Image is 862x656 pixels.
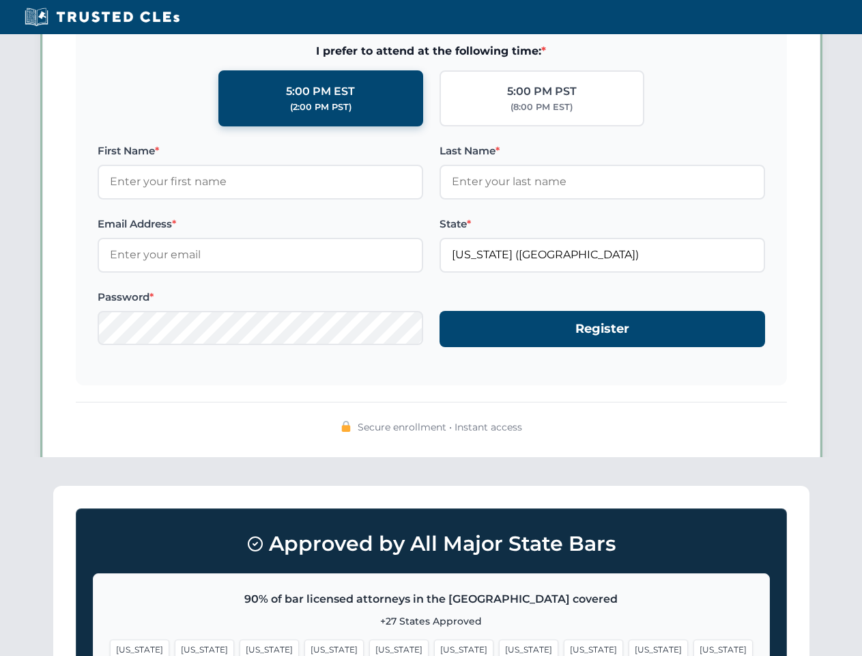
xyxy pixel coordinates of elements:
[341,421,351,432] img: 🔒
[98,238,423,272] input: Enter your email
[98,42,765,60] span: I prefer to attend at the following time:
[440,216,765,232] label: State
[440,143,765,159] label: Last Name
[511,100,573,114] div: (8:00 PM EST)
[440,238,765,272] input: Florida (FL)
[290,100,351,114] div: (2:00 PM PST)
[358,420,522,435] span: Secure enrollment • Instant access
[98,165,423,199] input: Enter your first name
[98,143,423,159] label: First Name
[440,311,765,347] button: Register
[110,614,753,629] p: +27 States Approved
[507,83,577,100] div: 5:00 PM PST
[20,7,184,27] img: Trusted CLEs
[98,289,423,305] label: Password
[286,83,355,100] div: 5:00 PM EST
[110,590,753,608] p: 90% of bar licensed attorneys in the [GEOGRAPHIC_DATA] covered
[93,525,770,562] h3: Approved by All Major State Bars
[98,216,423,232] label: Email Address
[440,165,765,199] input: Enter your last name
